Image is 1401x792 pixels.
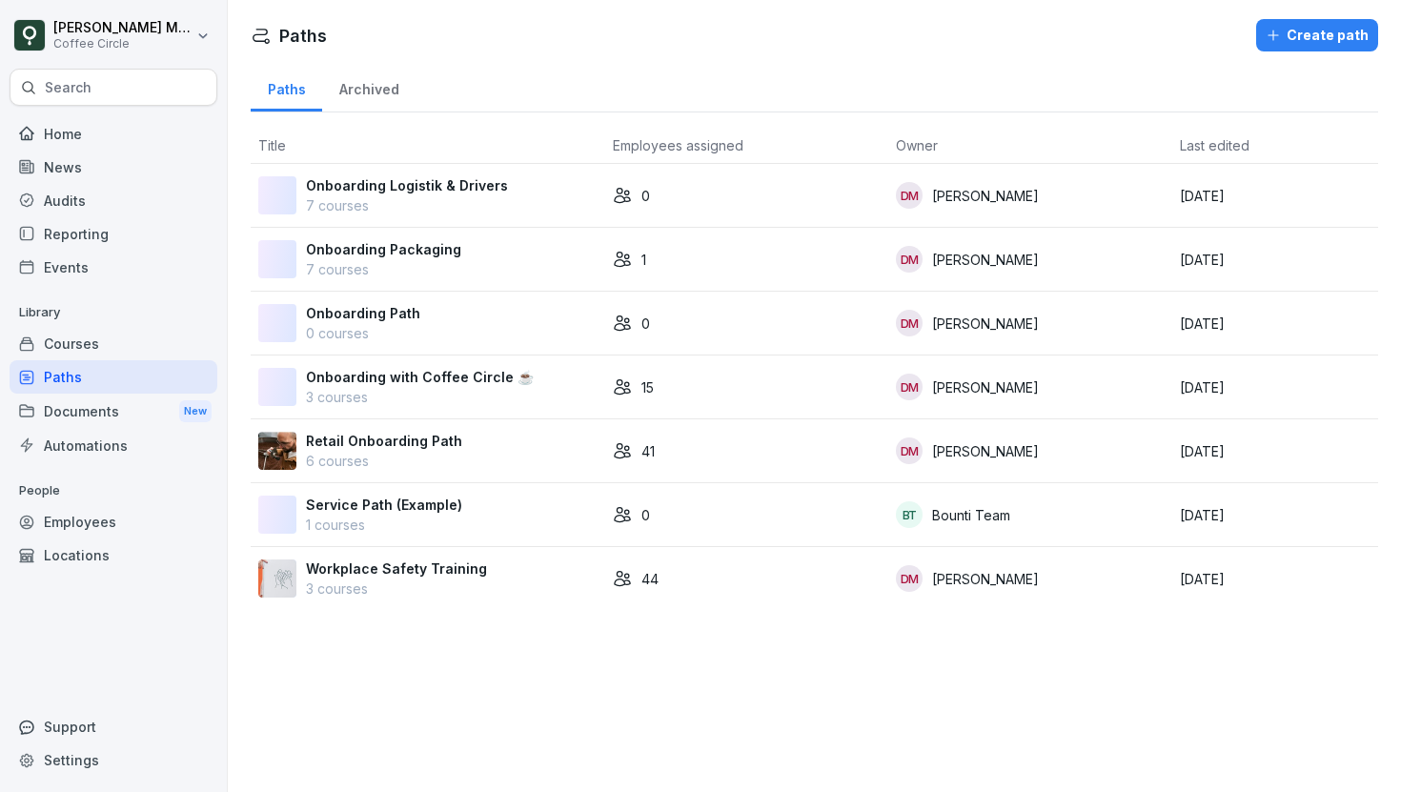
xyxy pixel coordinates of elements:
p: [PERSON_NAME] [932,441,1039,461]
span: Employees assigned [613,137,743,153]
p: 3 courses [306,579,487,599]
button: Create path [1256,19,1378,51]
p: 7 courses [306,259,461,279]
p: Onboarding Path [306,303,420,323]
p: 15 [641,377,654,397]
p: People [10,476,217,506]
div: DM [896,182,923,209]
p: 0 [641,186,650,206]
p: 7 courses [306,195,508,215]
a: Audits [10,184,217,217]
a: Locations [10,538,217,572]
div: Create path [1266,25,1369,46]
div: Support [10,710,217,743]
a: Home [10,117,217,151]
a: Events [10,251,217,284]
img: mjmr7cot7tr6dkkj7kfi76nq.png [258,559,296,598]
p: 1 courses [306,515,462,535]
p: Coffee Circle [53,37,193,51]
p: 1 [641,250,646,270]
p: Onboarding with Coffee Circle ☕️ [306,367,534,387]
p: 41 [641,441,655,461]
p: [DATE] [1180,569,1371,589]
p: 44 [641,569,659,589]
p: [DATE] [1180,505,1371,525]
p: Search [45,78,91,97]
span: Owner [896,137,938,153]
div: BT [896,501,923,528]
span: Last edited [1180,137,1249,153]
a: Archived [322,63,416,112]
p: 0 [641,314,650,334]
p: Retail Onboarding Path [306,431,462,451]
div: DM [896,246,923,273]
a: News [10,151,217,184]
div: DM [896,437,923,464]
h1: Paths [279,23,327,49]
p: 0 [641,505,650,525]
p: Workplace Safety Training [306,558,487,579]
a: DocumentsNew [10,394,217,429]
p: Library [10,297,217,328]
p: [DATE] [1180,314,1371,334]
div: Documents [10,394,217,429]
a: Reporting [10,217,217,251]
p: [PERSON_NAME] [932,377,1039,397]
div: DM [896,565,923,592]
a: Settings [10,743,217,777]
div: DM [896,310,923,336]
p: 6 courses [306,451,462,471]
p: 3 courses [306,387,534,407]
a: Automations [10,429,217,462]
p: [PERSON_NAME] [932,569,1039,589]
div: New [179,400,212,422]
p: [DATE] [1180,250,1371,270]
p: [PERSON_NAME] Moschioni [53,20,193,36]
a: Courses [10,327,217,360]
p: [DATE] [1180,441,1371,461]
p: [PERSON_NAME] [932,250,1039,270]
p: Bounti Team [932,505,1010,525]
p: Onboarding Packaging [306,239,461,259]
img: ju69e8q26uxywwrqghxyqon3.png [258,432,296,470]
p: [DATE] [1180,186,1371,206]
p: Onboarding Logistik & Drivers [306,175,508,195]
a: Paths [251,63,322,112]
p: Service Path (Example) [306,495,462,515]
div: DM [896,374,923,400]
p: [DATE] [1180,377,1371,397]
p: 0 courses [306,323,420,343]
p: [PERSON_NAME] [932,314,1039,334]
p: [PERSON_NAME] [932,186,1039,206]
a: Paths [10,360,217,394]
span: Title [258,137,286,153]
a: Employees [10,505,217,538]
